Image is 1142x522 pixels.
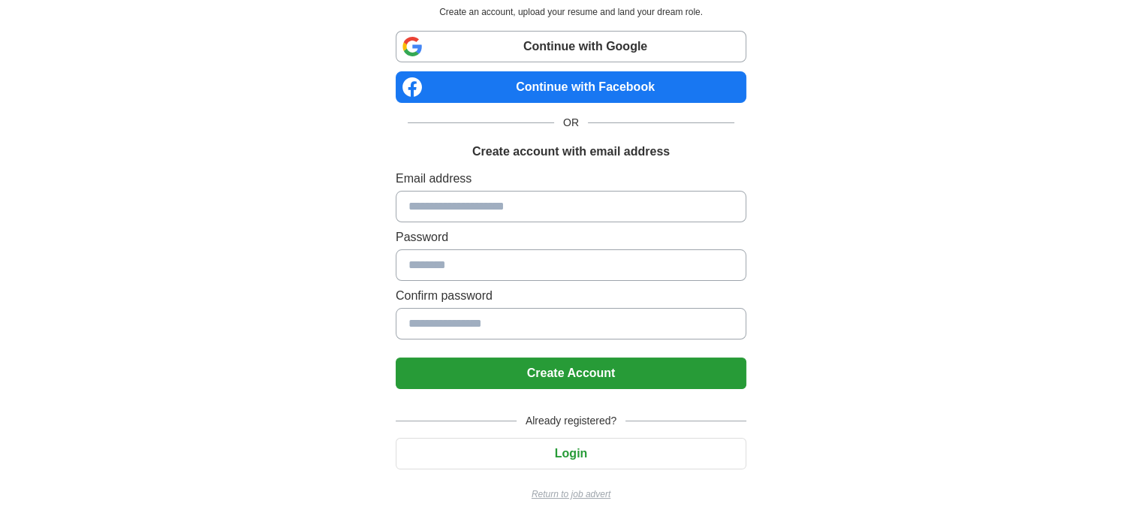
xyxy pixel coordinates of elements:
[396,228,746,246] label: Password
[396,438,746,469] button: Login
[396,487,746,501] a: Return to job advert
[472,143,670,161] h1: Create account with email address
[396,287,746,305] label: Confirm password
[396,358,746,389] button: Create Account
[396,170,746,188] label: Email address
[554,115,588,131] span: OR
[517,413,625,429] span: Already registered?
[396,71,746,103] a: Continue with Facebook
[396,31,746,62] a: Continue with Google
[396,447,746,460] a: Login
[399,5,743,19] p: Create an account, upload your resume and land your dream role.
